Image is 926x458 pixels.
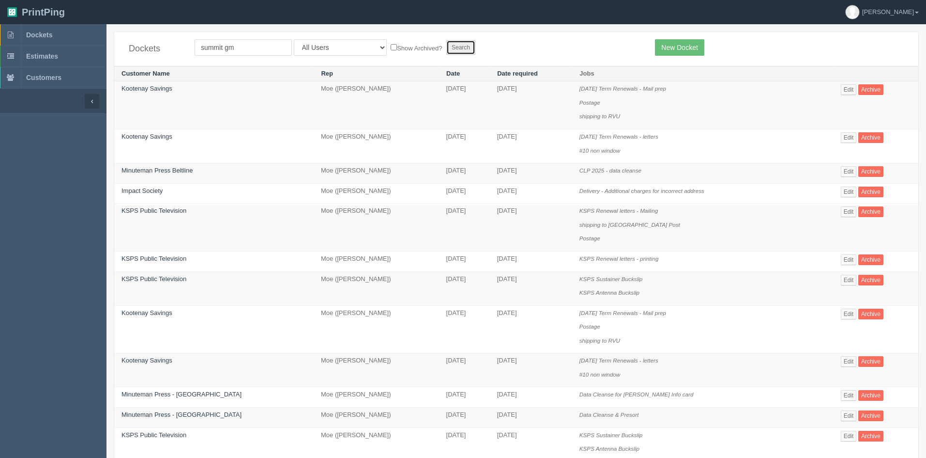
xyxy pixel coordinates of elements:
td: [DATE] [439,305,490,353]
label: Show Archived? [391,42,442,53]
a: Archive [858,132,883,143]
td: Moe ([PERSON_NAME]) [314,353,439,387]
a: Minuteman Press - [GEOGRAPHIC_DATA] [121,411,242,418]
i: Data Cleanse & Presort [579,411,639,418]
a: Edit [841,132,857,143]
i: KSPS Sustainer Buckslip [579,276,643,282]
i: shipping to RVU [579,113,620,119]
td: Moe ([PERSON_NAME]) [314,408,439,428]
a: Archive [858,309,883,319]
input: Customer Name [195,39,292,56]
a: Edit [841,356,857,367]
input: Search [446,40,475,55]
i: Postage [579,235,600,241]
td: [DATE] [439,163,490,184]
td: Moe ([PERSON_NAME]) [314,305,439,353]
i: [DATE] Term Renewals - Mail prep [579,85,666,92]
a: Date required [497,70,538,77]
td: [DATE] [490,387,572,408]
a: Archive [858,187,883,197]
td: Moe ([PERSON_NAME]) [314,271,439,305]
input: Show Archived? [391,44,397,50]
a: Edit [841,254,857,265]
td: Moe ([PERSON_NAME]) [314,163,439,184]
a: Archive [858,431,883,442]
img: logo-3e63b451c926e2ac314895c53de4908e5d424f24456219fb08d385ab2e579770.png [7,7,17,17]
a: KSPS Public Television [121,431,186,439]
i: [DATE] Term Renewals - Mail prep [579,310,666,316]
img: avatar_default-7531ab5dedf162e01f1e0bb0964e6a185e93c5c22dfe317fb01d7f8cd2b1632c.jpg [846,5,859,19]
a: Edit [841,187,857,197]
a: Archive [858,206,883,217]
i: Delivery - Additional charges for incorrect address [579,188,704,194]
a: Kootenay Savings [121,85,172,92]
td: [DATE] [439,271,490,305]
i: KSPS Renewal letters - Mailing [579,207,658,214]
a: Archive [858,390,883,401]
i: KSPS Sustainer Buckslip [579,432,643,438]
a: Customer Name [121,70,170,77]
td: [DATE] [490,183,572,204]
i: shipping to [GEOGRAPHIC_DATA] Post [579,221,680,228]
a: Edit [841,411,857,421]
td: Moe ([PERSON_NAME]) [314,183,439,204]
a: Archive [858,275,883,285]
span: Customers [26,74,61,81]
a: Kootenay Savings [121,357,172,364]
td: [DATE] [439,204,490,252]
a: KSPS Public Television [121,207,186,214]
a: Edit [841,390,857,401]
a: Minuteman Press Beltline [121,167,193,174]
th: Jobs [572,66,834,81]
i: KSPS Renewal letters - printing [579,255,659,262]
a: Minuteman Press - [GEOGRAPHIC_DATA] [121,391,242,398]
td: [DATE] [439,387,490,408]
i: Data Cleanse for [PERSON_NAME] Info card [579,391,694,397]
a: Archive [858,254,883,265]
i: shipping to RVU [579,337,620,344]
a: Archive [858,356,883,367]
td: Moe ([PERSON_NAME]) [314,204,439,252]
i: KSPS Antenna Buckslip [579,445,639,452]
a: Archive [858,166,883,177]
a: Archive [858,84,883,95]
td: [DATE] [490,251,572,271]
a: Edit [841,166,857,177]
h4: Dockets [129,44,180,54]
a: Kootenay Savings [121,309,172,316]
a: Kootenay Savings [121,133,172,140]
i: [DATE] Term Renewals - letters [579,133,658,140]
td: [DATE] [490,408,572,428]
td: [DATE] [490,271,572,305]
a: Edit [841,431,857,442]
a: Archive [858,411,883,421]
td: [DATE] [490,129,572,163]
td: [DATE] [490,163,572,184]
td: [DATE] [439,408,490,428]
td: [DATE] [490,305,572,353]
a: Rep [321,70,333,77]
i: [DATE] Term Renewals - letters [579,357,658,363]
i: CLP 2025 - data cleanse [579,167,641,174]
a: Date [446,70,460,77]
i: KSPS Antenna Buckslip [579,289,639,296]
span: Dockets [26,31,52,39]
td: [DATE] [439,251,490,271]
i: #10 non window [579,371,620,378]
span: Estimates [26,52,58,60]
i: #10 non window [579,147,620,154]
i: Postage [579,323,600,330]
a: New Docket [655,39,704,56]
a: Edit [841,206,857,217]
a: Impact Society [121,187,163,194]
a: KSPS Public Television [121,255,186,262]
td: [DATE] [439,129,490,163]
td: [DATE] [490,81,572,129]
td: [DATE] [490,204,572,252]
td: [DATE] [439,353,490,387]
i: Postage [579,99,600,106]
td: Moe ([PERSON_NAME]) [314,81,439,129]
a: Edit [841,84,857,95]
td: [DATE] [490,353,572,387]
td: [DATE] [439,81,490,129]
